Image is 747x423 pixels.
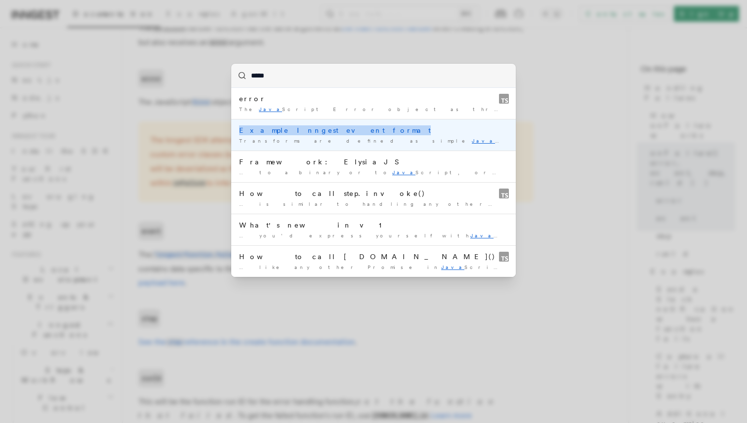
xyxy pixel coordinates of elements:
[470,232,505,238] mark: Java
[239,94,508,104] div: error
[239,169,508,176] div: … to a binary or to Script, or you can …
[239,200,508,208] div: … is similar to handling any other Promise in Script:
[392,169,415,175] mark: Java
[259,106,282,112] mark: Java
[239,106,508,113] div: The Script Error object as thrown from the last …
[239,252,508,262] div: How to call [DOMAIN_NAME]()
[239,189,508,198] div: How to call step.invoke()
[239,264,508,271] div: … like any other Promise in Script. Here are some …
[239,137,508,145] div: Transforms are defined as simple Script functions that accept …
[239,157,508,167] div: Framework: ElysiaJS
[239,220,508,230] div: What's new in v1
[239,125,508,135] div: Example Inngest event format
[441,264,464,270] mark: Java
[239,232,508,239] div: … you'd express yourself with Script Promises. inngest.create …
[472,138,507,144] mark: Java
